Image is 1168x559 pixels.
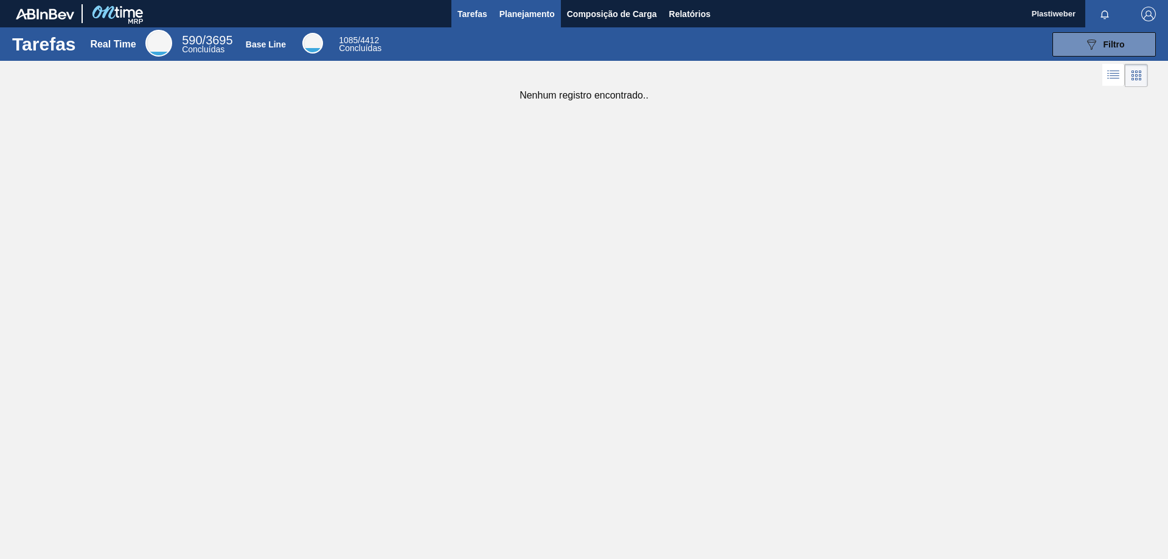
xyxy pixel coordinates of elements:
span: Tarefas [457,7,487,21]
span: Filtro [1104,40,1125,49]
div: Real Time [182,35,232,54]
span: Planejamento [499,7,555,21]
img: TNhmsLtSVTkK8tSr43FrP2fwEKptu5GPRR3wAAAABJRU5ErkJggg== [16,9,74,19]
div: Base Line [302,33,323,54]
span: Concluídas [339,43,381,53]
button: Notificações [1085,5,1124,23]
span: / 3695 [182,33,232,47]
img: Logout [1141,7,1156,21]
button: Filtro [1052,32,1156,57]
div: Base Line [339,36,381,52]
div: Visão em Lista [1102,64,1125,87]
span: / 4412 [339,35,379,45]
div: Visão em Cards [1125,64,1148,87]
h1: Tarefas [12,37,76,51]
div: Real Time [145,30,172,57]
span: Concluídas [182,44,224,54]
span: 590 [182,33,202,47]
span: Composição de Carga [567,7,657,21]
span: 1085 [339,35,358,45]
div: Base Line [246,40,286,49]
span: Relatórios [669,7,711,21]
div: Real Time [90,39,136,50]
